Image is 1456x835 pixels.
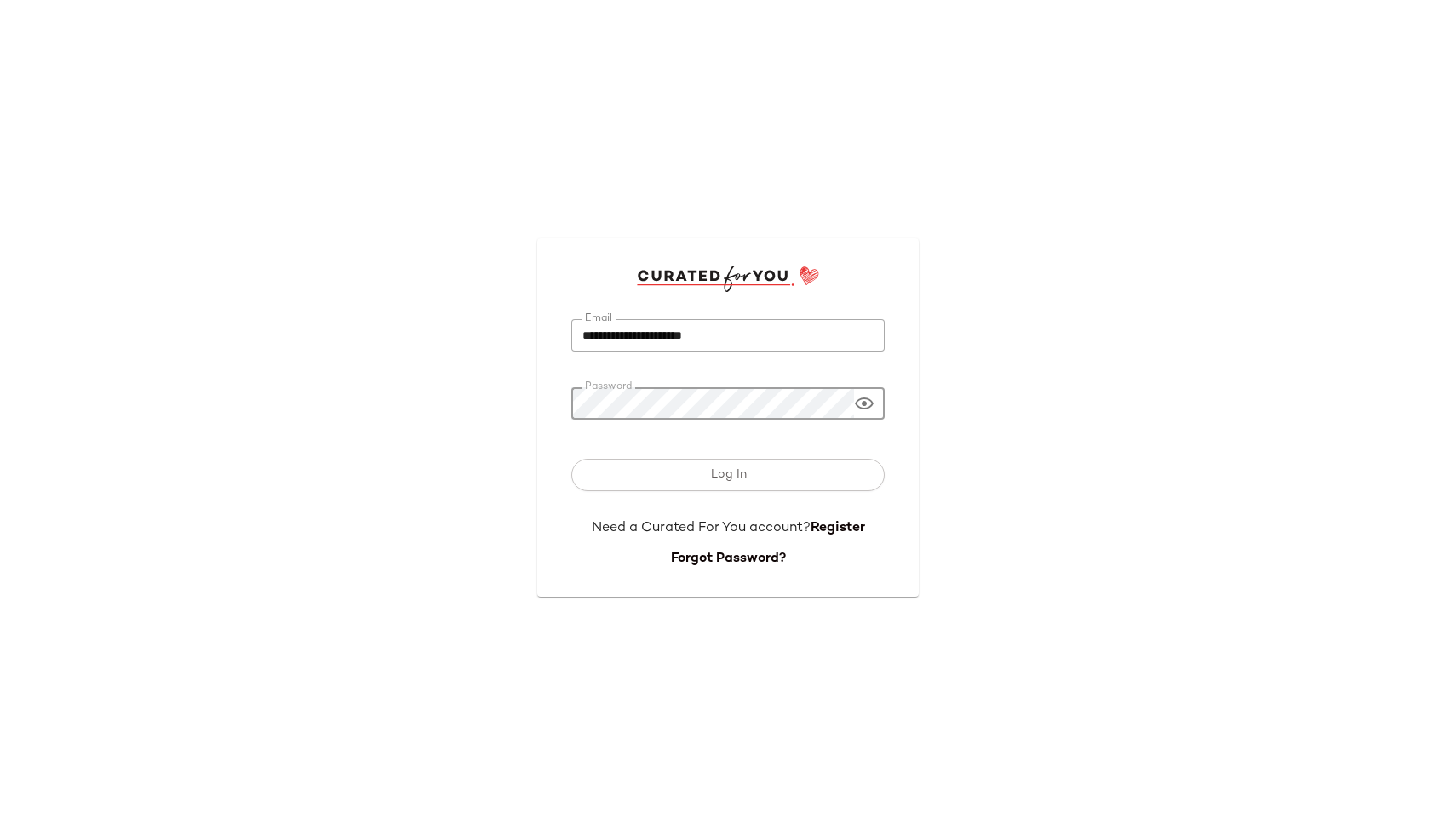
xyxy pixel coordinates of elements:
span: Need a Curated For You account? [592,521,811,535]
a: Register [811,521,865,535]
a: Forgot Password? [671,552,786,566]
button: Log In [571,459,885,491]
span: Log In [709,468,746,482]
img: cfy_login_logo.DGdB1djN.svg [637,266,820,291]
